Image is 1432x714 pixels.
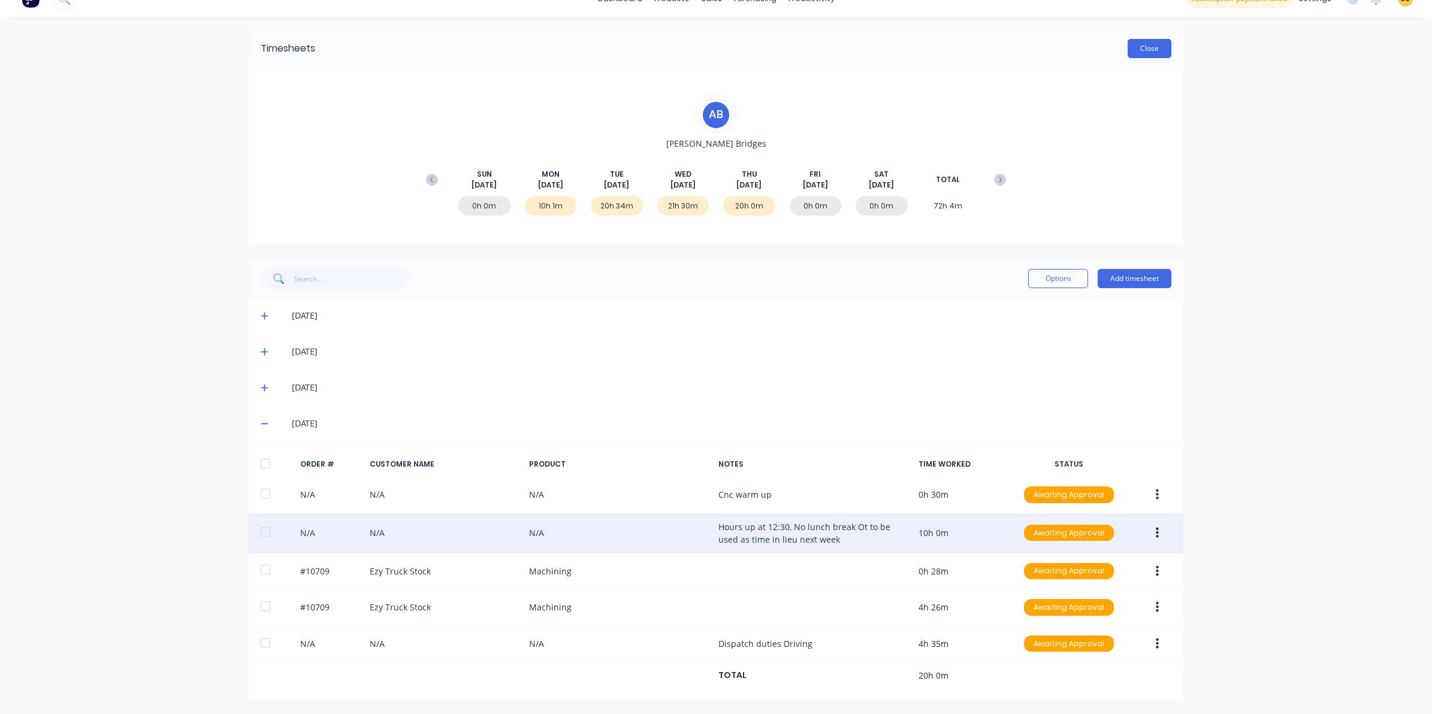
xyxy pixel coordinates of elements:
button: Awaiting Approval [1023,524,1114,542]
div: Awaiting Approval [1024,636,1114,652]
span: THU [742,169,757,180]
div: [DATE] [292,345,1171,358]
div: 10h 1m [525,196,577,216]
input: Search... [294,267,411,291]
div: CUSTOMER NAME [370,459,519,470]
div: 0h 0m [790,196,842,216]
span: [DATE] [670,180,696,190]
span: [DATE] [472,180,497,190]
span: SUN [477,169,492,180]
div: STATUS [1018,459,1120,470]
span: [DATE] [538,180,563,190]
div: 0h 0m [458,196,510,216]
button: Close [1128,39,1171,58]
span: [DATE] [736,180,762,190]
div: Awaiting Approval [1024,486,1114,503]
button: Awaiting Approval [1023,635,1114,653]
button: Awaiting Approval [1023,562,1114,580]
span: WED [675,169,691,180]
span: [DATE] [803,180,828,190]
div: Timesheets [261,41,315,56]
span: [DATE] [869,180,894,190]
div: A B [701,100,731,130]
span: MON [542,169,560,180]
div: Awaiting Approval [1024,599,1114,616]
div: [DATE] [292,417,1171,430]
div: 21h 30m [657,196,709,216]
div: Awaiting Approval [1024,525,1114,541]
span: TUE [610,169,624,180]
button: Awaiting Approval [1023,598,1114,616]
span: [PERSON_NAME] Bridges [666,137,766,150]
div: 72h 4m [922,196,974,216]
div: [DATE] [292,309,1171,322]
button: Options [1028,269,1088,288]
button: Awaiting Approval [1023,486,1114,504]
div: NOTES [718,459,909,470]
span: SAT [874,169,889,180]
div: TIME WORKED [919,459,1008,470]
button: Add timesheet [1098,269,1171,288]
span: FRI [809,169,821,180]
div: 20h 34m [591,196,643,216]
div: 0h 0m [856,196,908,216]
div: PRODUCT [529,459,709,470]
div: 20h 0m [723,196,775,216]
span: TOTAL [936,174,960,185]
div: ORDER # [300,459,360,470]
div: [DATE] [292,381,1171,394]
div: Awaiting Approval [1024,563,1114,580]
span: [DATE] [604,180,629,190]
